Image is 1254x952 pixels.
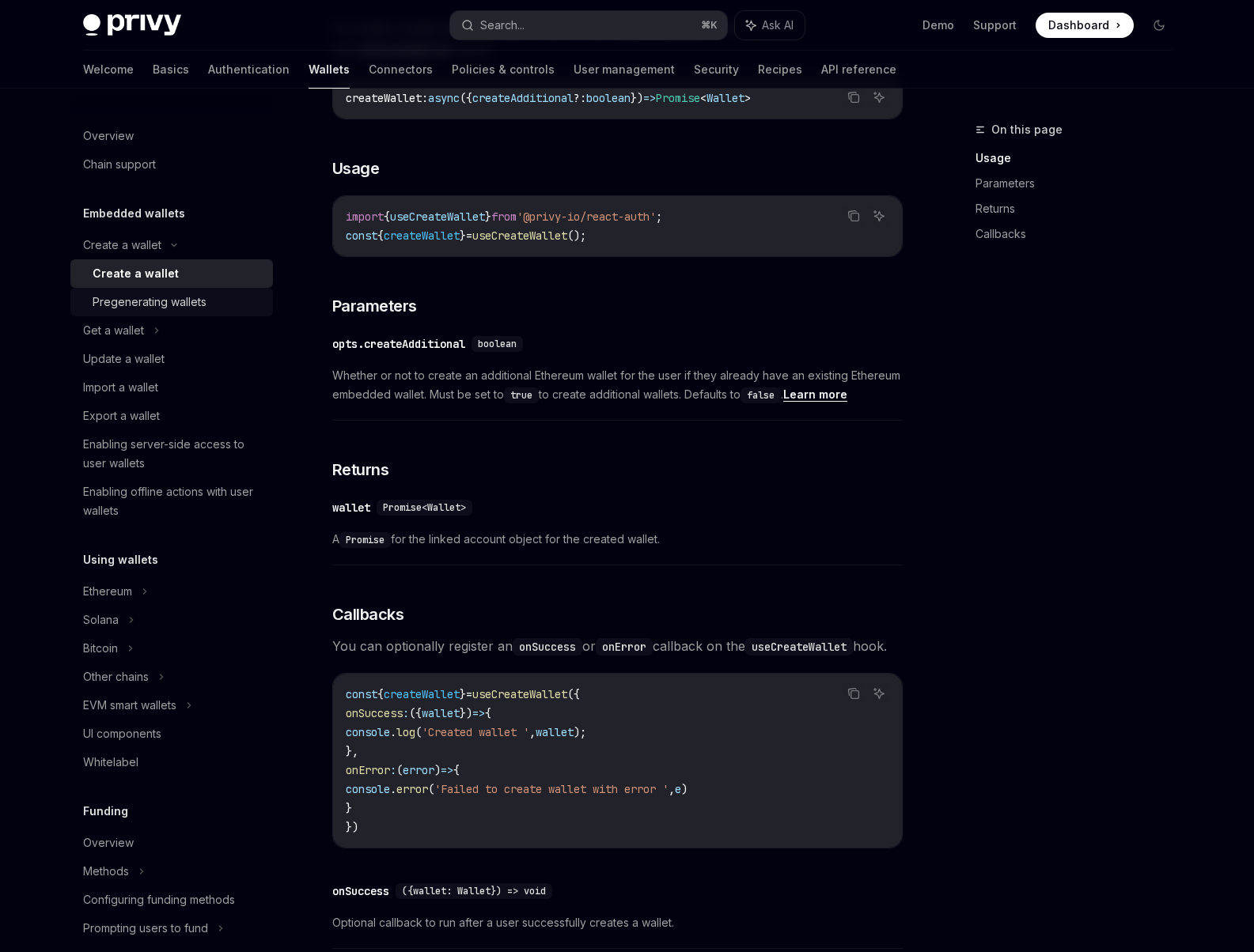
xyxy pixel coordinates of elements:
[976,221,1184,247] a: Callbacks
[377,229,384,243] span: {
[631,91,643,105] span: })
[656,210,662,224] span: ;
[83,862,129,881] div: Methods
[309,51,350,89] a: Wallets
[339,532,391,548] code: Promise
[332,635,903,657] span: You can optionally register an or callback on the hook.
[332,913,903,932] span: Optional callback to run after a user successfully creates a wallet.
[83,753,138,772] div: Whitelabel
[93,264,179,283] div: Create a wallet
[460,687,466,701] span: }
[383,501,466,514] span: Promise<Wallet>
[460,229,466,243] span: }
[707,91,744,105] span: Wallet
[390,210,485,224] span: useCreateWallet
[485,210,491,224] span: }
[346,229,377,243] span: const
[346,801,352,815] span: }
[843,683,864,704] button: Copy the contents from the code block
[976,171,1184,196] a: Parameters
[1048,17,1109,33] span: Dashboard
[472,229,567,243] span: useCreateWallet
[434,782,669,796] span: 'Failed to create wallet with error '
[83,639,118,658] div: Bitcoin
[83,51,134,89] a: Welcome
[428,91,460,105] span: async
[504,387,539,403] code: true
[346,706,403,720] span: onSuccess
[390,725,396,739] span: .
[332,336,465,352] div: opts.createAdditional
[758,51,802,89] a: Recipes
[332,500,370,516] div: wallet
[396,782,428,796] span: error
[346,725,390,739] span: console
[744,91,751,105] span: >
[332,157,380,179] span: Usage
[567,687,580,701] span: ({
[450,11,727,40] button: Search...⌘K
[83,14,181,36] img: dark logo
[460,91,472,105] span: ({
[384,687,460,701] span: createWallet
[346,820,358,834] span: })
[83,236,161,255] div: Create a wallet
[675,782,681,796] span: e
[208,51,290,89] a: Authentication
[517,210,656,224] span: '@privy-io/react-auth'
[428,782,434,796] span: (
[83,833,134,852] div: Overview
[453,763,460,777] span: {
[843,206,864,226] button: Copy the contents from the code block
[70,402,273,430] a: Export a wallet
[656,91,700,105] span: Promise
[83,482,263,520] div: Enabling offline actions with user wallets
[422,91,428,105] span: :
[83,349,165,368] div: Update a wallet
[434,763,441,777] span: )
[574,91,586,105] span: ?:
[1146,13,1172,38] button: Toggle dark mode
[529,725,536,739] span: ,
[472,706,485,720] span: =>
[70,720,273,748] a: UI components
[976,145,1184,171] a: Usage
[83,890,235,909] div: Configuring funding methods
[70,829,273,857] a: Overview
[70,748,273,776] a: Whitelabel
[973,17,1017,33] a: Support
[70,259,273,288] a: Create a wallet
[70,373,273,402] a: Import a wallet
[643,91,656,105] span: =>
[83,127,134,145] div: Overview
[403,763,434,777] span: error
[472,91,574,105] span: createAdditional
[536,725,574,739] span: wallet
[83,204,185,223] h5: Embedded wallets
[83,550,158,569] h5: Using wallets
[843,87,864,108] button: Copy the contents from the code block
[741,387,781,403] code: false
[70,345,273,373] a: Update a wallet
[409,706,422,720] span: ({
[346,782,390,796] span: console
[346,687,377,701] span: const
[83,696,176,715] div: EVM smart wallets
[574,51,675,89] a: User management
[869,206,889,226] button: Ask AI
[422,725,529,739] span: 'Created wallet '
[83,724,161,743] div: UI components
[735,11,805,40] button: Ask AI
[402,885,546,897] span: ({wallet: Wallet}) => void
[332,295,417,317] span: Parameters
[384,210,390,224] span: {
[332,366,903,404] span: Whether or not to create an additional Ethereum wallet for the user if they already have an exist...
[390,763,396,777] span: :
[460,706,472,720] span: })
[1036,13,1134,38] a: Dashboard
[346,744,358,758] span: },
[472,687,567,701] span: useCreateWallet
[83,435,263,473] div: Enabling server-side access to user wallets
[346,763,390,777] span: onError
[513,638,582,655] code: onSuccess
